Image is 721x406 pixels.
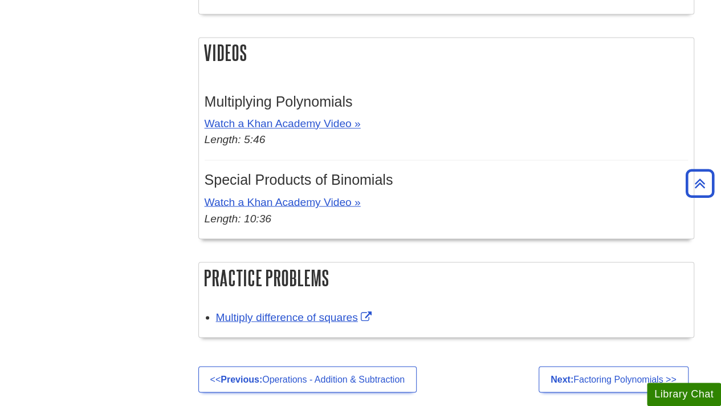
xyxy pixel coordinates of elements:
h3: Special Products of Binomials [205,172,688,188]
strong: Next: [551,374,573,384]
em: Length: 5:46 [205,133,266,145]
a: Watch a Khan Academy Video » [205,196,361,208]
h2: Videos [199,38,694,68]
em: Length: 10:36 [205,212,271,224]
a: Link opens in new window [216,311,374,323]
button: Library Chat [647,383,721,406]
a: <<Previous:Operations - Addition & Subtraction [198,366,417,392]
strong: Previous: [221,374,262,384]
h3: Multiplying Polynomials [205,94,688,110]
a: Watch a Khan Academy Video » [205,117,361,129]
a: Back to Top [682,176,718,191]
a: Next:Factoring Polynomials >> [539,366,689,392]
h2: Practice Problems [199,262,694,293]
